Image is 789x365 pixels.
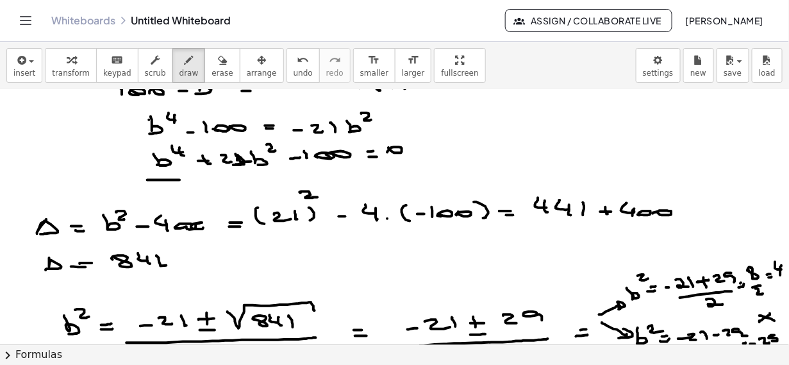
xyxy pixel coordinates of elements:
[13,69,35,78] span: insert
[434,48,485,83] button: fullscreen
[717,48,749,83] button: save
[407,53,419,68] i: format_size
[752,48,783,83] button: load
[103,69,131,78] span: keypad
[287,48,320,83] button: undoundo
[45,48,97,83] button: transform
[675,9,774,32] button: [PERSON_NAME]
[329,53,341,68] i: redo
[52,69,90,78] span: transform
[395,48,431,83] button: format_sizelarger
[505,9,672,32] button: Assign / Collaborate Live
[441,69,478,78] span: fullscreen
[353,48,395,83] button: format_sizesmaller
[138,48,173,83] button: scrub
[204,48,240,83] button: erase
[683,48,714,83] button: new
[685,15,763,26] span: [PERSON_NAME]
[360,69,388,78] span: smaller
[6,48,42,83] button: insert
[212,69,233,78] span: erase
[326,69,344,78] span: redo
[240,48,284,83] button: arrange
[759,69,776,78] span: load
[643,69,674,78] span: settings
[402,69,424,78] span: larger
[247,69,277,78] span: arrange
[96,48,138,83] button: keyboardkeypad
[319,48,351,83] button: redoredo
[15,10,36,31] button: Toggle navigation
[51,14,115,27] a: Whiteboards
[690,69,706,78] span: new
[145,69,166,78] span: scrub
[294,69,313,78] span: undo
[179,69,199,78] span: draw
[172,48,206,83] button: draw
[724,69,742,78] span: save
[636,48,681,83] button: settings
[516,15,661,26] span: Assign / Collaborate Live
[111,53,123,68] i: keyboard
[297,53,309,68] i: undo
[368,53,380,68] i: format_size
